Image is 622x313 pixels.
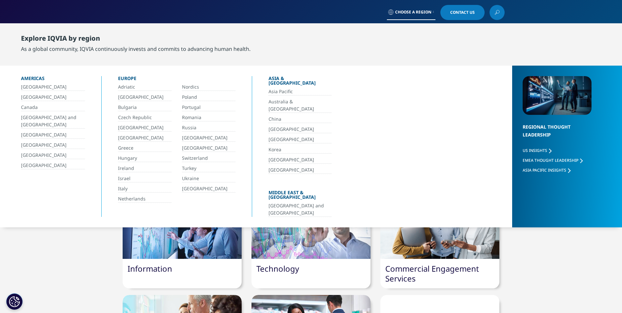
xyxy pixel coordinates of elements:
[182,83,235,91] a: Nordics
[21,34,251,45] div: Explore IQVIA by region
[269,156,331,164] a: [GEOGRAPHIC_DATA]
[182,155,235,162] a: Switzerland
[21,131,85,139] a: [GEOGRAPHIC_DATA]
[450,10,475,14] span: Contact Us
[395,10,431,15] span: Choose a Region
[523,167,571,173] a: Asia Pacific Insights
[269,88,331,95] a: Asia Pacific
[21,76,85,83] div: Americas
[269,190,331,202] div: Middle East & [GEOGRAPHIC_DATA]
[269,136,331,143] a: [GEOGRAPHIC_DATA]
[118,94,171,101] a: [GEOGRAPHIC_DATA]
[269,115,331,123] a: China
[440,5,485,20] a: Contact Us
[118,165,171,172] a: Ireland
[21,141,85,149] a: [GEOGRAPHIC_DATA]
[118,144,171,152] a: Greece
[182,185,235,193] a: [GEOGRAPHIC_DATA]
[118,83,171,91] a: Adriatic
[118,134,171,142] a: [GEOGRAPHIC_DATA]
[269,126,331,133] a: [GEOGRAPHIC_DATA]
[269,146,331,154] a: Korea
[118,114,171,121] a: Czech Republic
[182,124,235,132] a: Russia
[182,134,235,142] a: [GEOGRAPHIC_DATA]
[21,162,85,169] a: [GEOGRAPHIC_DATA]
[118,124,171,132] a: [GEOGRAPHIC_DATA]
[118,155,171,162] a: Hungary
[182,175,235,182] a: Ukraine
[21,152,85,159] a: [GEOGRAPHIC_DATA]
[256,263,299,274] a: Technology
[269,98,331,113] a: Australia & [GEOGRAPHIC_DATA]
[182,165,235,172] a: Turkey
[182,94,235,101] a: Poland
[128,263,172,274] a: Information
[21,83,85,91] a: [GEOGRAPHIC_DATA]
[182,114,235,121] a: Romania
[118,76,235,83] div: Europe
[21,114,85,129] a: [GEOGRAPHIC_DATA] and [GEOGRAPHIC_DATA]
[269,202,331,217] a: [GEOGRAPHIC_DATA] and [GEOGRAPHIC_DATA]
[523,76,592,115] img: 2093_analyzing-data-using-big-screen-display-and-laptop.png
[118,185,171,193] a: Italy
[523,157,578,163] span: EMEA Thought Leadership
[182,144,235,152] a: [GEOGRAPHIC_DATA]
[21,104,85,111] a: Canada
[269,76,331,88] div: Asia & [GEOGRAPHIC_DATA]
[21,45,251,53] div: As a global community, IQVIA continuously invests and commits to advancing human health.
[118,104,171,111] a: Bulgaria
[118,175,171,182] a: Israel
[118,195,171,203] a: Netherlands
[21,94,85,101] a: [GEOGRAPHIC_DATA]
[385,263,479,284] a: Commercial Engagement Services
[6,293,23,310] button: Cookies Settings
[523,167,566,173] span: Asia Pacific Insights
[523,157,583,163] a: EMEA Thought Leadership
[523,123,592,147] div: Regional Thought Leadership
[269,166,331,174] a: [GEOGRAPHIC_DATA]
[173,23,505,54] nav: Primary
[523,148,547,153] span: US Insights
[523,148,552,153] a: US Insights
[182,104,235,111] a: Portugal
